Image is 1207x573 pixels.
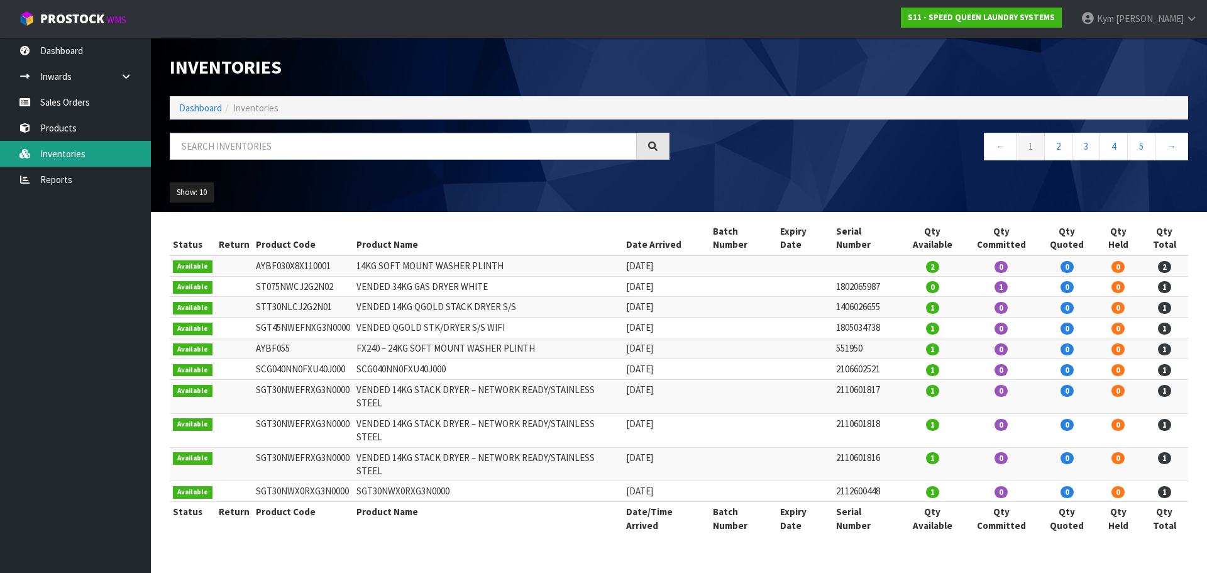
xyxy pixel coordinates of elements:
[833,379,901,413] td: 2110601817
[926,385,939,397] span: 1
[623,413,709,447] td: [DATE]
[1158,302,1171,314] span: 1
[40,11,104,27] span: ProStock
[1038,221,1096,255] th: Qty Quoted
[623,447,709,481] td: [DATE]
[173,343,212,356] span: Available
[833,502,901,535] th: Serial Number
[623,297,709,318] td: [DATE]
[253,379,353,413] td: SGT30NWEFRXG3N0000
[688,133,1188,164] nav: Page navigation
[253,297,353,318] td: STT30NLCJ2G2N01
[216,502,253,535] th: Return
[777,221,833,255] th: Expiry Date
[173,486,212,499] span: Available
[170,221,216,255] th: Status
[908,12,1055,23] strong: S11 - SPEED QUEEN LAUNDRY SYSTEMS
[353,447,624,481] td: VENDED 14KG STACK DRYER – NETWORK READY/STAINLESS STEEL
[1038,502,1096,535] th: Qty Quoted
[253,276,353,297] td: ST075NWCJ2G2N02
[623,379,709,413] td: [DATE]
[1061,419,1074,431] span: 0
[253,447,353,481] td: SGT30NWEFRXG3N0000
[1061,364,1074,376] span: 0
[1096,221,1141,255] th: Qty Held
[1155,133,1188,160] a: →
[173,302,212,314] span: Available
[1061,452,1074,464] span: 0
[995,452,1008,464] span: 0
[1061,486,1074,498] span: 0
[901,221,965,255] th: Qty Available
[1111,385,1125,397] span: 0
[1158,261,1171,273] span: 2
[253,359,353,379] td: SCG040NN0FXU40J000
[1111,281,1125,293] span: 0
[1061,385,1074,397] span: 0
[353,255,624,276] td: 14KG SOFT MOUNT WASHER PLINTH
[995,419,1008,431] span: 0
[107,14,126,26] small: WMS
[1158,419,1171,431] span: 1
[1111,323,1125,335] span: 0
[1061,343,1074,355] span: 0
[995,302,1008,314] span: 0
[995,486,1008,498] span: 0
[253,481,353,502] td: SGT30NWX0RXG3N0000
[253,221,353,255] th: Product Code
[926,419,939,431] span: 1
[253,255,353,276] td: AYBF030X8X110001
[926,323,939,335] span: 1
[964,221,1038,255] th: Qty Committed
[833,297,901,318] td: 1406026655
[353,276,624,297] td: VENDED 34KG GAS DRYER WHITE
[19,11,35,26] img: cube-alt.png
[710,502,778,535] th: Batch Number
[623,359,709,379] td: [DATE]
[995,323,1008,335] span: 0
[833,359,901,379] td: 2106602521
[353,221,624,255] th: Product Name
[1111,486,1125,498] span: 0
[1111,261,1125,273] span: 0
[623,338,709,359] td: [DATE]
[1158,364,1171,376] span: 1
[1158,385,1171,397] span: 1
[623,318,709,338] td: [DATE]
[353,338,624,359] td: FX240 – 24KG SOFT MOUNT WASHER PLINTH
[170,57,670,77] h1: Inventories
[1116,13,1184,25] span: [PERSON_NAME]
[1127,133,1155,160] a: 5
[353,481,624,502] td: SGT30NWX0RXG3N0000
[964,502,1038,535] th: Qty Committed
[926,302,939,314] span: 1
[777,502,833,535] th: Expiry Date
[353,297,624,318] td: VENDED 14KG QGOLD STACK DRYER S/S
[833,318,901,338] td: 1805034738
[833,338,901,359] td: 551950
[173,364,212,377] span: Available
[1061,261,1074,273] span: 0
[926,343,939,355] span: 1
[833,447,901,481] td: 2110601816
[623,481,709,502] td: [DATE]
[926,261,939,273] span: 2
[995,261,1008,273] span: 0
[1158,323,1171,335] span: 1
[253,502,353,535] th: Product Code
[995,281,1008,293] span: 1
[353,318,624,338] td: VENDED QGOLD STK/DRYER S/S WIFI
[253,413,353,447] td: SGT30NWEFRXG3N0000
[1158,343,1171,355] span: 1
[173,452,212,465] span: Available
[170,133,637,160] input: Search inventories
[1111,452,1125,464] span: 0
[353,413,624,447] td: VENDED 14KG STACK DRYER – NETWORK READY/STAINLESS STEEL
[1111,302,1125,314] span: 0
[1061,281,1074,293] span: 0
[353,379,624,413] td: VENDED 14KG STACK DRYER – NETWORK READY/STAINLESS STEEL
[1111,364,1125,376] span: 0
[623,221,709,255] th: Date Arrived
[173,281,212,294] span: Available
[179,102,222,114] a: Dashboard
